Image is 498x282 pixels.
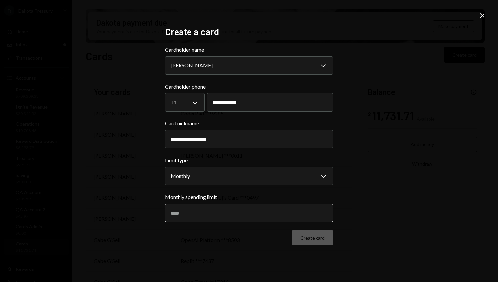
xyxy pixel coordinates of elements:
[165,83,333,90] label: Cardholder phone
[165,193,333,201] label: Monthly spending limit
[165,25,333,38] h2: Create a card
[165,56,333,75] button: Cardholder name
[165,119,333,127] label: Card nickname
[165,167,333,185] button: Limit type
[165,156,333,164] label: Limit type
[165,46,333,54] label: Cardholder name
